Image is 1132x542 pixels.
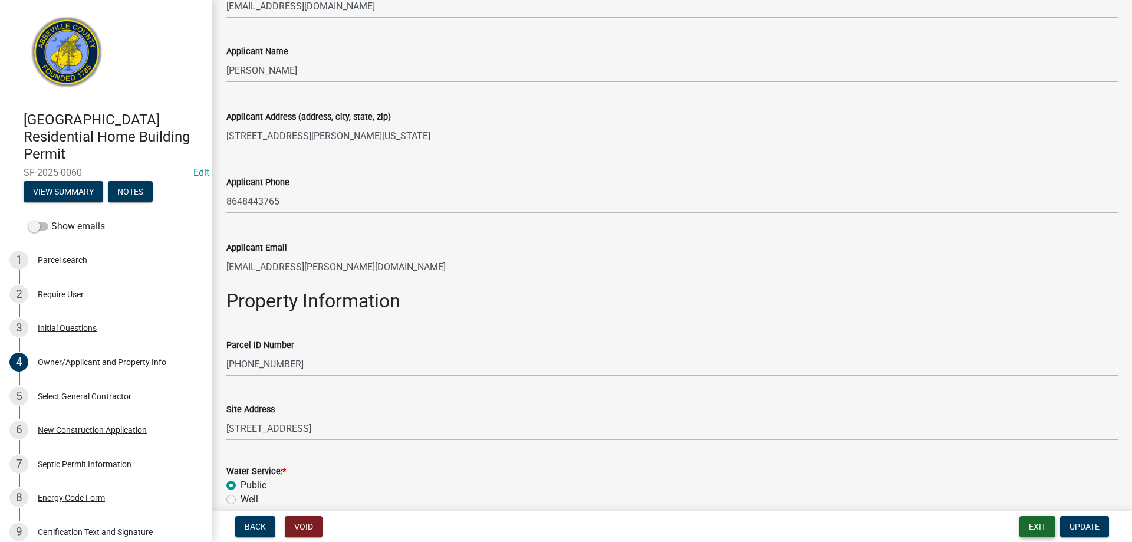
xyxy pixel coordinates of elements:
[38,392,131,400] div: Select General Contractor
[226,48,288,56] label: Applicant Name
[241,478,266,492] label: Public
[226,113,391,121] label: Applicant Address (address, city, state, zip)
[241,492,258,507] label: Well
[226,244,287,252] label: Applicant Email
[226,406,275,414] label: Site Address
[9,455,28,474] div: 7
[28,219,105,234] label: Show emails
[226,468,286,476] label: Water Service:
[9,285,28,304] div: 2
[38,290,84,298] div: Require User
[108,188,153,198] wm-modal-confirm: Notes
[193,167,209,178] a: Edit
[24,12,110,99] img: Abbeville County, South Carolina
[38,358,166,366] div: Owner/Applicant and Property Info
[226,341,294,350] label: Parcel ID Number
[38,494,105,502] div: Energy Code Form
[1019,516,1055,537] button: Exit
[9,318,28,337] div: 3
[226,179,289,187] label: Applicant Phone
[285,516,323,537] button: Void
[1070,522,1100,531] span: Update
[24,188,103,198] wm-modal-confirm: Summary
[38,324,97,332] div: Initial Questions
[9,488,28,507] div: 8
[9,421,28,439] div: 6
[9,251,28,270] div: 1
[226,290,1118,312] h2: Property Information
[38,426,147,434] div: New Construction Application
[9,387,28,406] div: 5
[24,167,189,178] span: SF-2025-0060
[24,111,203,162] h4: [GEOGRAPHIC_DATA] Residential Home Building Permit
[38,256,87,264] div: Parcel search
[9,353,28,372] div: 4
[9,523,28,541] div: 9
[235,516,275,537] button: Back
[38,460,131,468] div: Septic Permit Information
[24,181,103,202] button: View Summary
[108,181,153,202] button: Notes
[193,167,209,178] wm-modal-confirm: Edit Application Number
[38,528,153,536] div: Certification Text and Signature
[1060,516,1109,537] button: Update
[245,522,266,531] span: Back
